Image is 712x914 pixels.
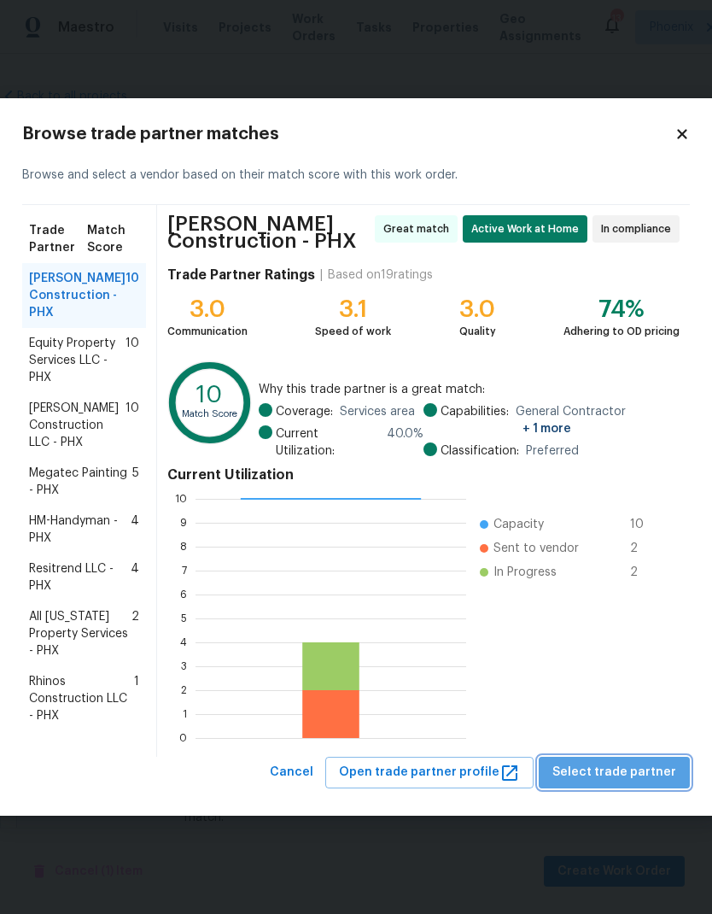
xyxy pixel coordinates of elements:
[167,301,248,318] div: 3.0
[471,220,586,237] span: Active Work at Home
[630,540,657,557] span: 2
[276,425,380,460] span: Current Utilization:
[29,560,131,595] span: Resitrend LLC - PHX
[270,762,313,783] span: Cancel
[180,637,187,647] text: 4
[315,301,391,318] div: 3.1
[167,215,370,249] span: [PERSON_NAME] Construction - PHX
[630,564,657,581] span: 2
[196,384,222,407] text: 10
[180,589,187,600] text: 6
[182,409,237,419] text: Match Score
[325,757,534,788] button: Open trade partner profile
[167,323,248,340] div: Communication
[441,403,509,437] span: Capabilities:
[552,762,676,783] span: Select trade partner
[22,146,690,205] div: Browse and select a vendor based on their match score with this work order.
[29,513,131,547] span: HM-Handyman - PHX
[131,608,139,659] span: 2
[175,494,187,504] text: 10
[182,565,187,576] text: 7
[459,301,496,318] div: 3.0
[87,222,139,256] span: Match Score
[459,323,496,340] div: Quality
[493,540,579,557] span: Sent to vendor
[516,403,680,437] span: General Contractor
[181,661,187,671] text: 3
[493,516,544,533] span: Capacity
[131,513,139,547] span: 4
[167,267,315,284] h4: Trade Partner Ratings
[340,403,415,420] span: Services area
[539,757,690,788] button: Select trade partner
[181,613,187,624] text: 5
[131,560,139,595] span: 4
[29,608,131,659] span: All [US_STATE] Property Services - PHX
[134,673,139,724] span: 1
[125,335,139,386] span: 10
[315,267,328,284] div: |
[601,220,678,237] span: In compliance
[29,335,125,386] span: Equity Property Services LLC - PHX
[181,685,187,695] text: 2
[132,465,139,499] span: 5
[383,220,456,237] span: Great match
[183,709,187,719] text: 1
[259,381,680,398] span: Why this trade partner is a great match:
[315,323,391,340] div: Speed of work
[29,222,87,256] span: Trade Partner
[179,733,187,743] text: 0
[180,542,187,552] text: 8
[630,516,657,533] span: 10
[29,400,125,451] span: [PERSON_NAME] Construction LLC - PHX
[167,466,680,483] h4: Current Utilization
[125,400,139,451] span: 10
[526,442,579,460] span: Preferred
[339,762,520,783] span: Open trade partner profile
[29,270,125,321] span: [PERSON_NAME] Construction - PHX
[180,518,187,528] text: 9
[387,425,423,460] span: 40.0 %
[29,673,134,724] span: Rhinos Construction LLC - PHX
[22,126,674,143] h2: Browse trade partner matches
[29,465,132,499] span: Megatec Painting - PHX
[493,564,557,581] span: In Progress
[441,442,519,460] span: Classification:
[563,301,680,318] div: 74%
[263,757,320,788] button: Cancel
[276,403,333,420] span: Coverage:
[328,267,433,284] div: Based on 19 ratings
[522,423,571,435] span: + 1 more
[563,323,680,340] div: Adhering to OD pricing
[125,270,139,321] span: 10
